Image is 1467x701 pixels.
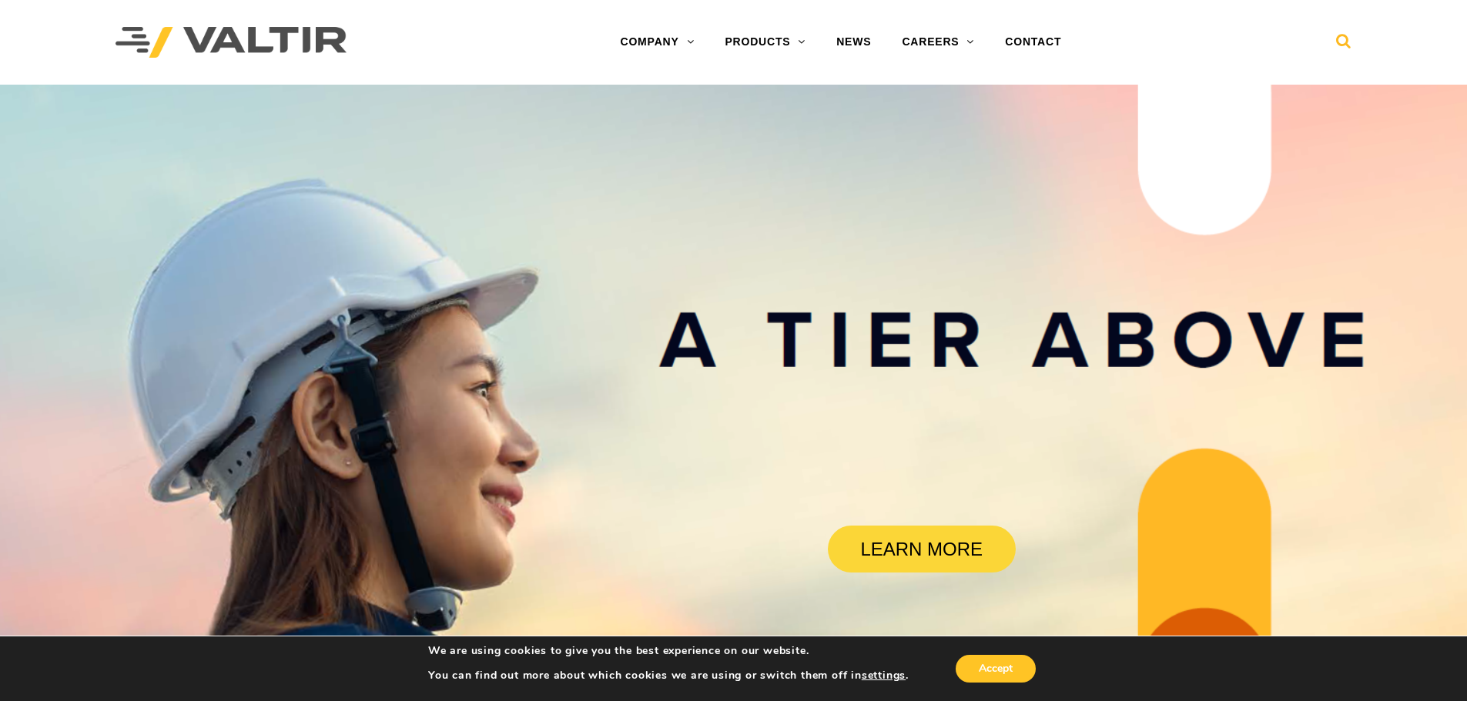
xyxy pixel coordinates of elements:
button: Accept [956,655,1036,683]
img: Valtir [116,27,347,58]
a: COMPANY [605,27,709,58]
button: settings [862,669,906,683]
a: CONTACT [990,27,1077,58]
p: We are using cookies to give you the best experience on our website. [428,644,909,658]
a: NEWS [821,27,886,58]
a: LEARN MORE [828,526,1016,572]
a: PRODUCTS [709,27,821,58]
p: You can find out more about which cookies we are using or switch them off in . [428,669,909,683]
a: CAREERS [886,27,990,58]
